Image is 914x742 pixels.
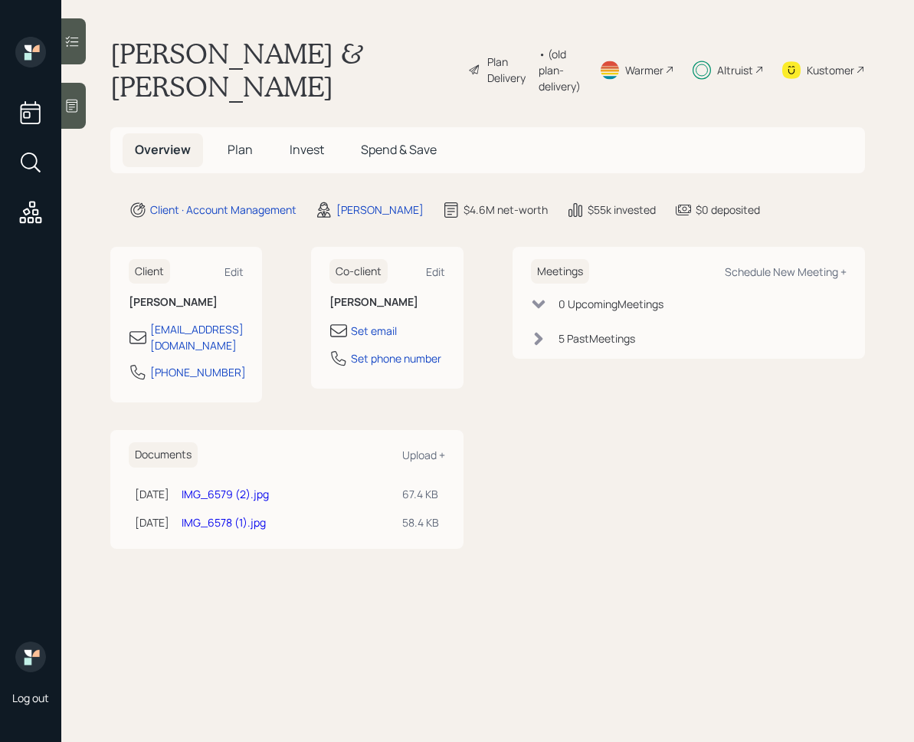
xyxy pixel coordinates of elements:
[12,691,49,705] div: Log out
[135,486,169,502] div: [DATE]
[150,321,244,353] div: [EMAIL_ADDRESS][DOMAIN_NAME]
[228,141,253,158] span: Plan
[559,330,635,346] div: 5 Past Meeting s
[329,259,388,284] h6: Co-client
[531,259,589,284] h6: Meetings
[717,62,753,78] div: Altruist
[110,37,456,103] h1: [PERSON_NAME] & [PERSON_NAME]
[135,514,169,530] div: [DATE]
[336,202,424,218] div: [PERSON_NAME]
[464,202,548,218] div: $4.6M net-worth
[135,141,191,158] span: Overview
[426,264,445,279] div: Edit
[625,62,663,78] div: Warmer
[351,323,397,339] div: Set email
[696,202,760,218] div: $0 deposited
[129,296,244,309] h6: [PERSON_NAME]
[129,442,198,468] h6: Documents
[361,141,437,158] span: Spend & Save
[402,448,445,462] div: Upload +
[129,259,170,284] h6: Client
[150,364,246,380] div: [PHONE_NUMBER]
[182,515,266,530] a: IMG_6578 (1).jpg
[807,62,854,78] div: Kustomer
[351,350,441,366] div: Set phone number
[150,202,296,218] div: Client · Account Management
[559,296,663,312] div: 0 Upcoming Meeting s
[224,264,244,279] div: Edit
[329,296,444,309] h6: [PERSON_NAME]
[182,487,269,501] a: IMG_6579 (2).jpg
[487,54,531,86] div: Plan Delivery
[402,486,439,502] div: 67.4 KB
[15,642,46,672] img: retirable_logo.png
[290,141,324,158] span: Invest
[539,46,581,94] div: • (old plan-delivery)
[725,264,847,279] div: Schedule New Meeting +
[588,202,656,218] div: $55k invested
[402,514,439,530] div: 58.4 KB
